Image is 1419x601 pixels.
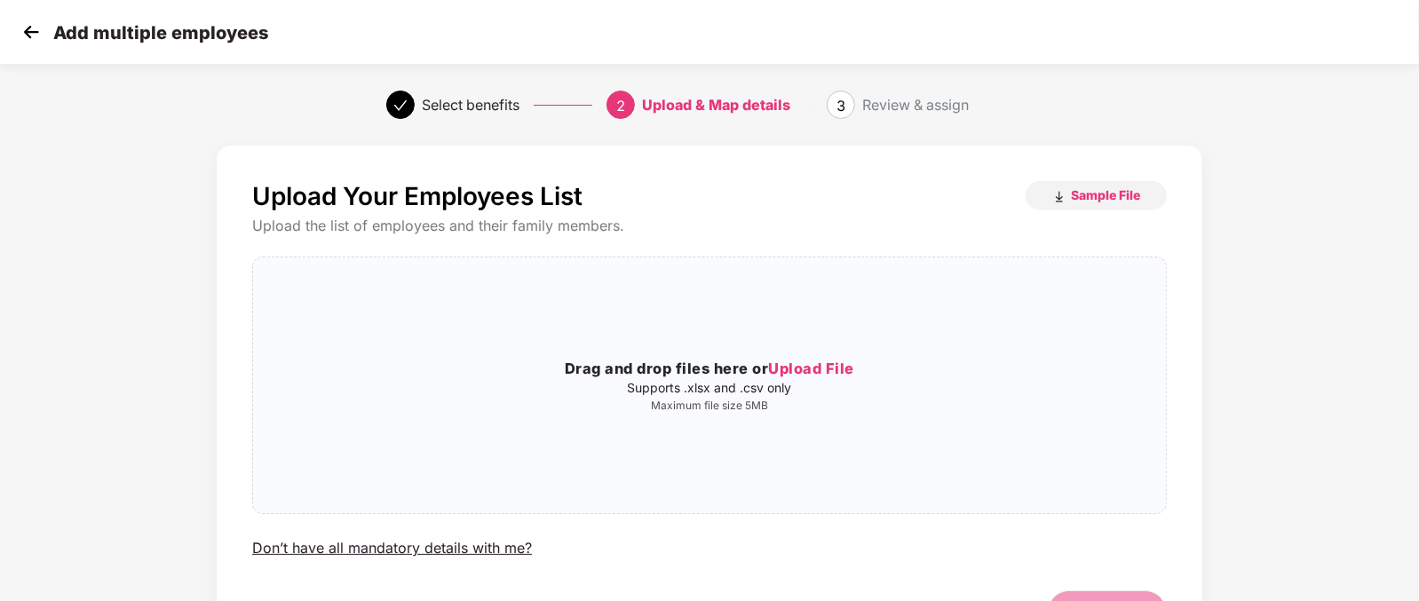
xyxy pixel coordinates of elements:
img: svg+xml;base64,PHN2ZyB4bWxucz0iaHR0cDovL3d3dy53My5vcmcvMjAwMC9zdmciIHdpZHRoPSIzMCIgaGVpZ2h0PSIzMC... [18,19,44,45]
span: Drag and drop files here orUpload FileSupports .xlsx and .csv onlyMaximum file size 5MB [253,257,1166,513]
div: Upload the list of employees and their family members. [252,217,1167,235]
img: download_icon [1052,190,1066,204]
span: 3 [836,97,845,115]
button: Sample File [1026,181,1167,210]
p: Supports .xlsx and .csv only [253,381,1166,395]
span: check [393,99,408,113]
p: Maximum file size 5MB [253,399,1166,413]
span: Sample File [1071,186,1140,203]
p: Add multiple employees [53,22,268,43]
div: Review & assign [862,91,969,119]
div: Select benefits [422,91,519,119]
h3: Drag and drop files here or [253,358,1166,381]
span: 2 [616,97,625,115]
div: Don’t have all mandatory details with me? [252,539,532,558]
div: Upload & Map details [642,91,790,119]
span: Upload File [768,360,854,377]
p: Upload Your Employees List [252,181,583,211]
